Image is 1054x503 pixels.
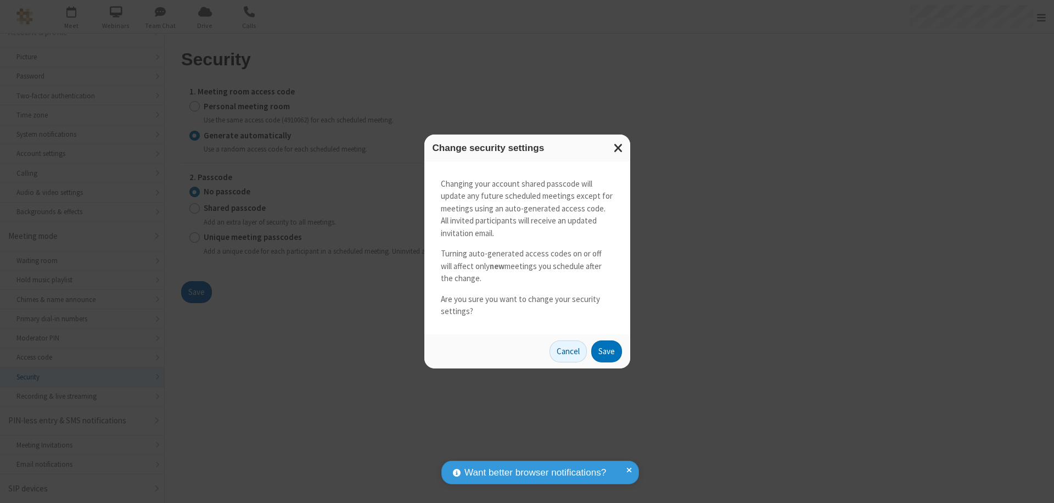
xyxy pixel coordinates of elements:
button: Cancel [550,340,587,362]
strong: new [490,261,504,271]
p: Turning auto-generated access codes on or off will affect only meetings you schedule after the ch... [441,248,614,285]
button: Close modal [607,135,630,161]
p: Are you sure you want to change your security settings? [441,293,614,318]
h3: Change security settings [433,143,622,153]
p: Changing your account shared passcode will update any future scheduled meetings except for meetin... [441,178,614,240]
span: Want better browser notifications? [464,466,606,480]
button: Save [591,340,622,362]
